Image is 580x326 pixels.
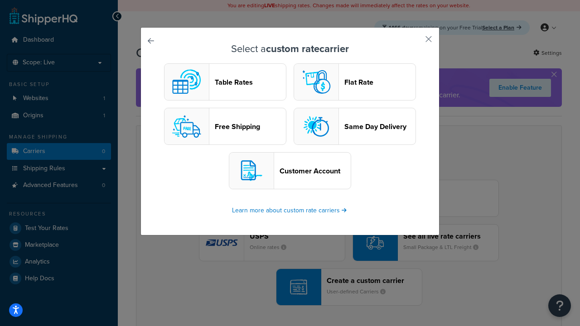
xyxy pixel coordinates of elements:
header: Table Rates [215,78,286,86]
img: flat logo [298,64,334,100]
strong: custom rate carrier [266,41,349,56]
button: custom logoTable Rates [164,63,286,101]
img: free logo [169,108,205,144]
button: free logoFree Shipping [164,108,286,145]
a: Learn more about custom rate carriers [232,206,348,215]
header: Customer Account [280,167,351,175]
header: Same Day Delivery [344,122,416,131]
button: customerAccount logoCustomer Account [229,152,351,189]
h3: Select a [164,43,416,54]
button: sameday logoSame Day Delivery [294,108,416,145]
img: customerAccount logo [233,153,270,189]
button: flat logoFlat Rate [294,63,416,101]
header: Free Shipping [215,122,286,131]
img: sameday logo [298,108,334,144]
header: Flat Rate [344,78,416,86]
img: custom logo [169,64,205,100]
